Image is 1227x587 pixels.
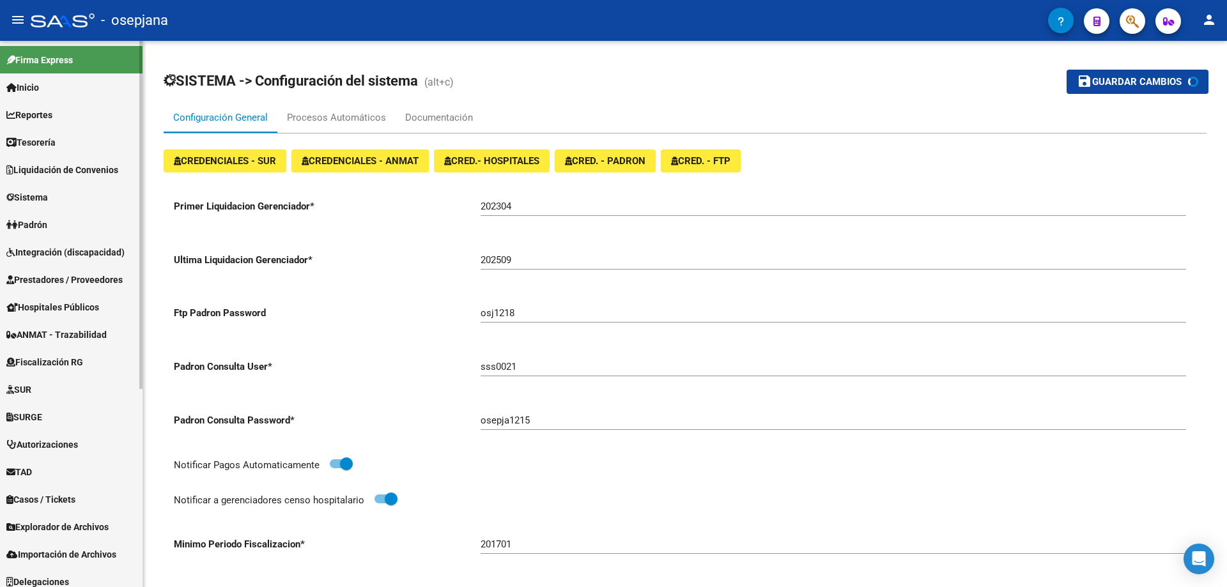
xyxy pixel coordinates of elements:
p: Padron Consulta Password [174,413,481,427]
p: Minimo Periodo Fiscalizacion [174,537,481,551]
div: Open Intercom Messenger [1184,544,1214,574]
span: Guardar cambios [1092,77,1182,88]
span: Inicio [6,80,39,95]
div: Configuración General [173,111,268,125]
span: SISTEMA -> Configuración del sistema [164,73,418,89]
button: Guardar cambios [1067,70,1208,93]
span: CRED. - FTP [671,155,730,167]
span: - osepjana [101,6,168,34]
span: Notificar a gerenciadores censo hospitalario [174,494,364,506]
span: Padrón [6,218,47,232]
p: Primer Liquidacion Gerenciador [174,199,481,213]
span: CREDENCIALES - ANMAT [302,155,419,167]
div: Procesos Automáticos [287,111,386,125]
span: Liquidación de Convenios [6,163,118,177]
div: Documentación [405,111,473,125]
p: Padron Consulta User [174,360,481,374]
span: ANMAT - Trazabilidad [6,328,107,342]
p: Ultima Liquidacion Gerenciador [174,253,481,267]
span: CRED. - PADRON [565,155,645,167]
button: CREDENCIALES - SUR [164,149,286,172]
button: CREDENCIALES - ANMAT [291,149,429,172]
span: Explorador de Archivos [6,520,109,534]
span: CREDENCIALES - SUR [174,155,276,167]
span: CRED.- HOSPITALES [444,155,539,167]
span: Tesorería [6,135,56,149]
span: Integración (discapacidad) [6,245,125,259]
span: SUR [6,383,31,397]
span: Notificar Pagos Automaticamente [174,459,320,471]
button: CRED.- HOSPITALES [434,149,550,172]
span: Fiscalización RG [6,355,83,369]
span: TAD [6,465,32,479]
mat-icon: save [1077,73,1092,89]
span: (alt+c) [424,76,454,88]
span: Importación de Archivos [6,547,116,561]
button: CRED. - FTP [661,149,741,172]
span: Firma Express [6,53,73,67]
span: Casos / Tickets [6,492,75,507]
span: Sistema [6,190,48,204]
span: Reportes [6,108,52,122]
mat-icon: person [1201,12,1217,27]
span: SURGE [6,410,42,424]
span: Prestadores / Proveedores [6,273,123,287]
button: CRED. - PADRON [555,149,656,172]
mat-icon: menu [10,12,26,27]
span: Hospitales Públicos [6,300,99,314]
span: Autorizaciones [6,438,78,452]
p: Ftp Padron Password [174,306,481,320]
